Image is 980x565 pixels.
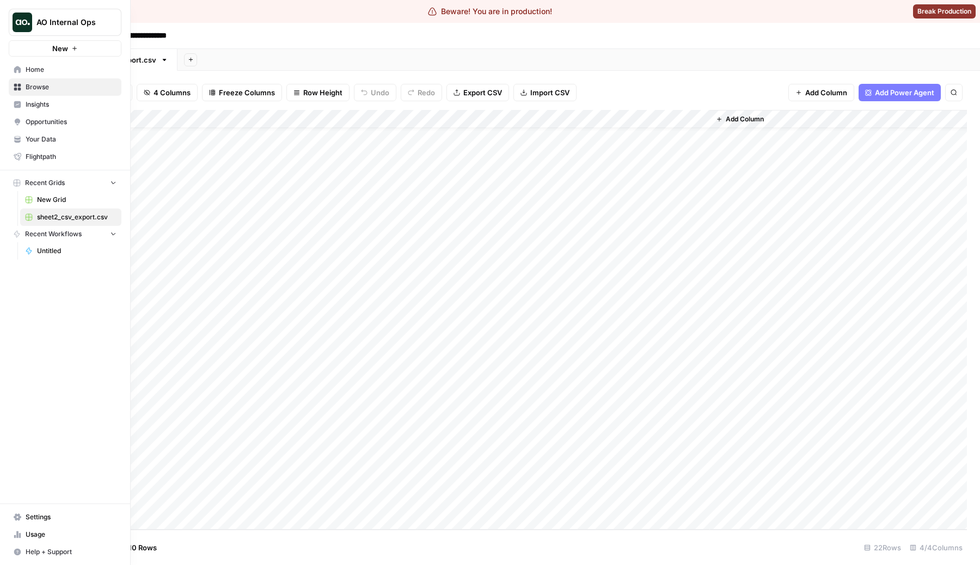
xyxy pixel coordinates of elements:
button: Break Production [913,4,976,19]
span: Add Column [726,114,764,124]
button: Add Column [788,84,854,101]
span: Home [26,65,117,75]
span: AO Internal Ops [36,17,102,28]
span: Your Data [26,134,117,144]
button: Redo [401,84,442,101]
button: Undo [354,84,396,101]
span: 4 Columns [154,87,191,98]
button: Row Height [286,84,350,101]
span: Redo [418,87,435,98]
button: New [9,40,121,57]
span: New [52,43,68,54]
a: Browse [9,78,121,96]
button: Recent Workflows [9,226,121,242]
button: Workspace: AO Internal Ops [9,9,121,36]
span: Break Production [917,7,971,16]
button: Add Column [712,112,768,126]
a: Your Data [9,131,121,148]
span: Browse [26,82,117,92]
button: Recent Grids [9,175,121,191]
a: sheet2_csv_export.csv [20,208,121,226]
a: Untitled [20,242,121,260]
a: New Grid [20,191,121,208]
span: Add 10 Rows [113,542,157,553]
button: Import CSV [513,84,577,101]
span: Recent Workflows [25,229,82,239]
span: Undo [371,87,389,98]
span: Insights [26,100,117,109]
a: Opportunities [9,113,121,131]
span: sheet2_csv_export.csv [37,212,117,222]
button: Freeze Columns [202,84,282,101]
span: Add Power Agent [875,87,934,98]
span: Usage [26,530,117,539]
span: Flightpath [26,152,117,162]
div: 22 Rows [860,539,905,556]
span: Recent Grids [25,178,65,188]
img: AO Internal Ops Logo [13,13,32,32]
span: Opportunities [26,117,117,127]
div: Beware! You are in production! [428,6,552,17]
button: Export CSV [446,84,509,101]
span: Export CSV [463,87,502,98]
span: Add Column [805,87,847,98]
a: Flightpath [9,148,121,165]
a: Settings [9,508,121,526]
a: Usage [9,526,121,543]
a: Insights [9,96,121,113]
div: 4/4 Columns [905,539,967,556]
span: Import CSV [530,87,569,98]
button: Help + Support [9,543,121,561]
button: Add Power Agent [859,84,941,101]
span: Freeze Columns [219,87,275,98]
span: Untitled [37,246,117,256]
span: Row Height [303,87,342,98]
button: 4 Columns [137,84,198,101]
span: Help + Support [26,547,117,557]
a: Home [9,61,121,78]
span: Settings [26,512,117,522]
span: New Grid [37,195,117,205]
